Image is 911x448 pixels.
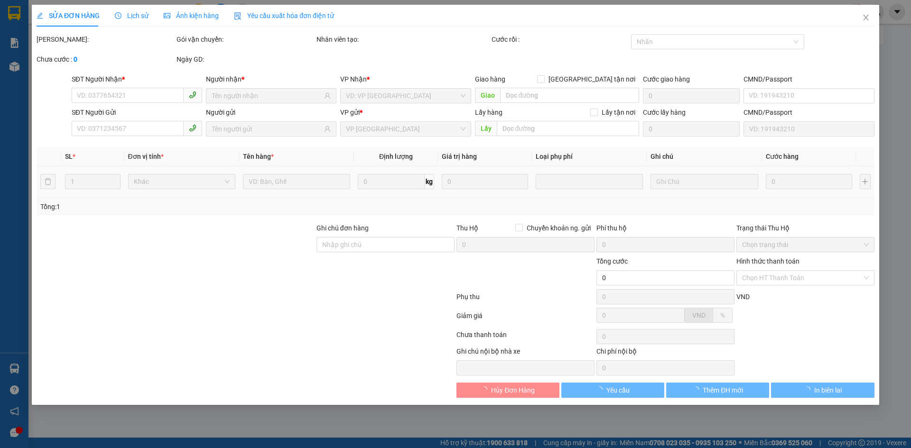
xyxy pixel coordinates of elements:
[74,55,77,63] b: 0
[37,34,175,45] div: [PERSON_NAME]:
[651,174,758,189] input: Ghi Chú
[475,109,502,116] span: Lấy hàng
[177,54,315,64] div: Ngày GD:
[475,88,500,103] span: Giao
[860,174,870,189] button: plus
[316,237,455,252] input: Ghi chú đơn hàng
[736,293,750,301] span: VND
[742,238,869,252] span: Chọn trạng thái
[37,12,43,19] span: edit
[212,124,322,134] input: Tên người gửi
[643,109,686,116] label: Cước lấy hàng
[736,257,799,265] label: Hình thức thanh toán
[128,153,164,160] span: Đơn vị tính
[177,34,315,45] div: Gói vận chuyển:
[234,12,242,20] img: icon
[442,153,477,160] span: Giá trị hàng
[598,107,639,118] span: Lấy tận nơi
[862,14,870,21] span: close
[666,383,769,398] button: Thêm ĐH mới
[316,224,369,232] label: Ghi chú đơn hàng
[212,91,322,101] input: Tên người nhận
[379,153,413,160] span: Định lượng
[744,74,874,84] div: CMND/Passport
[115,12,121,19] span: clock-circle
[455,311,595,327] div: Giảm giá
[596,257,628,265] span: Tổng cước
[346,122,465,136] span: VP Đà Lạt
[475,121,497,136] span: Lấy
[189,124,196,132] span: phone
[736,223,874,233] div: Trạng thái Thu Hộ
[647,147,762,166] th: Ghi chú
[234,12,334,19] span: Yêu cầu xuất hóa đơn điện tử
[455,329,595,346] div: Chưa thanh toán
[596,223,734,237] div: Phí thu hộ
[766,174,852,189] input: 0
[164,12,170,19] span: picture
[134,174,230,189] span: Khác
[40,174,56,189] button: delete
[40,201,352,212] div: Tổng: 1
[545,74,639,84] span: [GEOGRAPHIC_DATA] tận nơi
[744,121,874,137] input: VD: 191943210
[425,174,434,189] span: kg
[341,75,367,83] span: VP Nhận
[243,174,350,189] input: VD: Bàn, Ghế
[744,107,874,118] div: CMND/Passport
[766,153,799,160] span: Cước hàng
[475,75,505,83] span: Giao hàng
[456,346,595,360] div: Ghi chú nội bộ nhà xe
[804,386,814,393] span: loading
[456,383,559,398] button: Hủy Đơn Hàng
[164,12,219,19] span: Ảnh kiện hàng
[481,386,492,393] span: loading
[65,153,73,160] span: SL
[561,383,664,398] button: Yêu cầu
[206,107,336,118] div: Người gửi
[243,153,274,160] span: Tên hàng
[497,121,639,136] input: Dọc đường
[325,92,331,99] span: user
[532,147,647,166] th: Loại phụ phí
[72,107,202,118] div: SĐT Người Gửi
[596,386,606,393] span: loading
[692,311,706,319] span: VND
[325,126,331,132] span: user
[492,34,630,45] div: Cước rồi :
[596,346,734,360] div: Chi phí nội bộ
[37,54,175,64] div: Chưa cước :
[523,223,595,233] span: Chuyển khoản ng. gửi
[456,224,478,232] span: Thu Hộ
[720,311,725,319] span: %
[455,292,595,308] div: Phụ thu
[115,12,149,19] span: Lịch sử
[772,383,874,398] button: In biên lai
[500,88,639,103] input: Dọc đường
[189,91,196,99] span: phone
[643,75,690,83] label: Cước giao hàng
[703,385,743,395] span: Thêm ĐH mới
[72,74,202,84] div: SĐT Người Nhận
[341,107,471,118] div: VP gửi
[37,12,100,19] span: SỬA ĐƠN HÀNG
[492,385,535,395] span: Hủy Đơn Hàng
[643,88,740,103] input: Cước giao hàng
[692,386,703,393] span: loading
[814,385,842,395] span: In biên lai
[206,74,336,84] div: Người nhận
[606,385,630,395] span: Yêu cầu
[853,5,879,31] button: Close
[442,174,528,189] input: 0
[643,121,740,137] input: Cước lấy hàng
[316,34,490,45] div: Nhân viên tạo:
